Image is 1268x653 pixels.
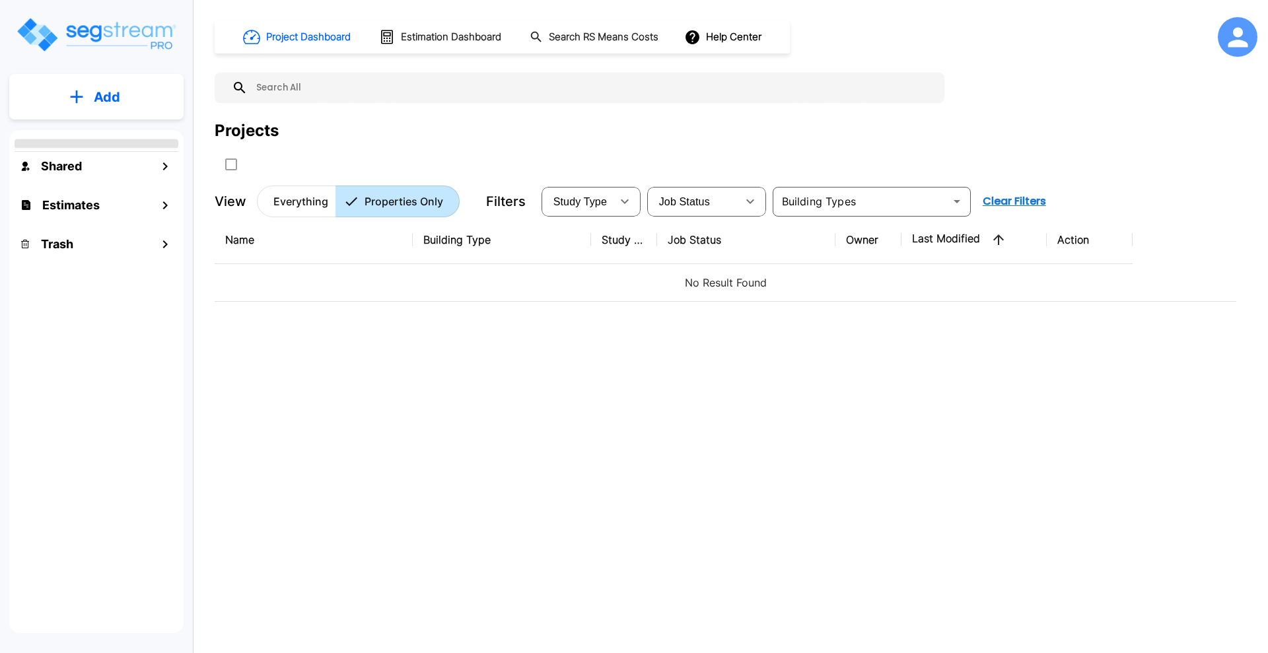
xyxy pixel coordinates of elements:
[273,193,328,209] p: Everything
[215,216,413,264] th: Name
[777,192,945,211] input: Building Types
[94,87,120,107] p: Add
[218,151,244,178] button: SelectAll
[591,216,657,264] th: Study Type
[650,183,737,220] div: Select
[549,30,658,45] h1: Search RS Means Costs
[9,78,184,116] button: Add
[659,196,710,207] span: Job Status
[215,119,279,143] div: Projects
[248,73,938,103] input: Search All
[401,30,501,45] h1: Estimation Dashboard
[524,24,666,50] button: Search RS Means Costs
[374,23,509,51] button: Estimation Dashboard
[15,16,177,53] img: Logo
[257,186,336,217] button: Everything
[238,22,358,52] button: Project Dashboard
[257,186,460,217] div: Platform
[901,216,1047,264] th: Last Modified
[266,30,351,45] h1: Project Dashboard
[42,196,100,214] h1: Estimates
[553,196,607,207] span: Study Type
[41,157,82,175] h1: Shared
[948,192,966,211] button: Open
[365,193,443,209] p: Properties Only
[544,183,612,220] div: Select
[413,216,591,264] th: Building Type
[657,216,835,264] th: Job Status
[682,24,767,50] button: Help Center
[335,186,460,217] button: Properties Only
[486,191,526,211] p: Filters
[977,188,1051,215] button: Clear Filters
[215,191,246,211] p: View
[41,235,73,253] h1: Trash
[835,216,901,264] th: Owner
[1047,216,1133,264] th: Action
[225,275,1226,291] p: No Result Found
